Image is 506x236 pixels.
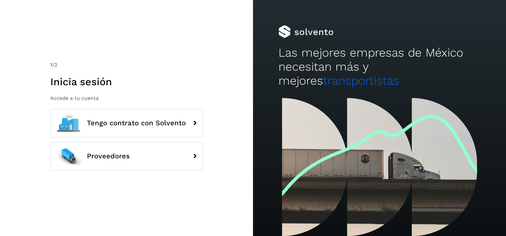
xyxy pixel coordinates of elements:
span: Proveedores [87,152,130,160]
span: 1 [50,62,52,68]
span: transportistas [323,74,399,87]
h1: Inicia sesión [50,76,203,88]
h2: Las mejores empresas de México necesitan más y mejores [278,46,481,88]
span: Tengo contrato con Solvento [87,119,186,127]
div: /2 [50,61,203,69]
button: Tengo contrato con Solvento [50,109,203,137]
p: Accede a tu cuenta [50,95,203,101]
button: Proveedores [50,142,203,170]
